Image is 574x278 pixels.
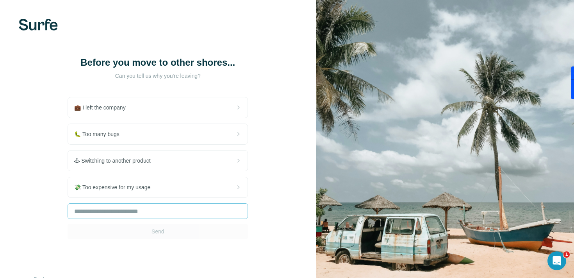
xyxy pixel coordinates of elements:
img: Surfe's logo [19,19,58,30]
p: Can you tell us why you're leaving? [80,72,236,80]
span: 1 [563,251,570,258]
span: 💼 I left the company [74,104,132,111]
span: 🕹 Switching to another product [74,157,157,165]
iframe: Intercom live chat [547,251,566,270]
span: 💸 Too expensive for my usage [74,183,157,191]
h1: Before you move to other shores... [80,56,236,69]
span: 🐛 Too many bugs [74,130,126,138]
